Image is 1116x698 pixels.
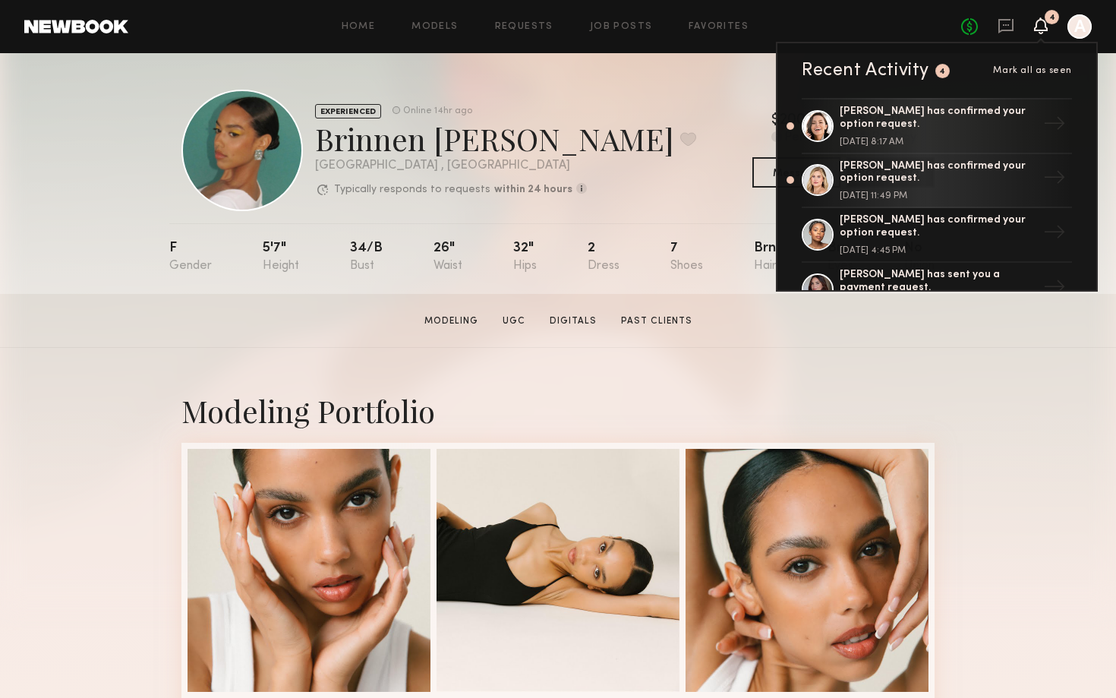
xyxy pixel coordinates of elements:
a: [PERSON_NAME] has sent you a payment request.→ [802,263,1072,317]
a: Requests [495,22,553,32]
a: [PERSON_NAME] has confirmed your option request.[DATE] 4:45 PM→ [802,208,1072,263]
a: [PERSON_NAME] has confirmed your option request.[DATE] 8:17 AM→ [802,98,1072,154]
div: [PERSON_NAME] has confirmed your option request. [840,106,1037,131]
a: Home [342,22,376,32]
a: Job Posts [590,22,653,32]
div: 2 [588,242,619,273]
div: → [1037,106,1072,146]
div: → [1037,160,1072,200]
div: [DATE] 11:49 PM [840,191,1037,201]
div: 32" [513,242,537,273]
div: F [169,242,212,273]
div: Brn [754,242,777,273]
div: → [1037,270,1072,309]
div: → [1037,215,1072,254]
a: Favorites [689,22,749,32]
div: 4 [1049,14,1055,22]
div: [DATE] 4:45 PM [840,246,1037,255]
span: Mark all as seen [993,66,1072,75]
p: Typically responds to requests [334,185,490,195]
b: within 24 hours [494,185,572,195]
div: EXPERIENCED [315,104,381,118]
a: Models [411,22,458,32]
div: Recent Activity [802,62,929,80]
div: Modeling Portfolio [181,390,935,431]
button: Message [752,157,840,188]
a: Modeling [418,314,484,328]
div: [PERSON_NAME] has confirmed your option request. [840,160,1037,186]
div: [DATE] 8:17 AM [840,137,1037,147]
div: Online 14hr ago [403,106,472,116]
div: 26" [433,242,462,273]
div: [PERSON_NAME] has sent you a payment request. [840,269,1037,295]
div: 7 [670,242,703,273]
a: UGC [497,314,531,328]
a: A [1067,14,1092,39]
div: 34/b [350,242,383,273]
div: Brinnen [PERSON_NAME] [315,118,696,159]
a: [PERSON_NAME] has confirmed your option request.[DATE] 11:49 PM→ [802,154,1072,209]
div: $ [771,113,780,128]
div: 4 [939,68,946,76]
a: Digitals [544,314,603,328]
div: [GEOGRAPHIC_DATA] , [GEOGRAPHIC_DATA] [315,159,696,172]
div: 5'7" [263,242,299,273]
a: Past Clients [615,314,698,328]
div: [PERSON_NAME] has confirmed your option request. [840,214,1037,240]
